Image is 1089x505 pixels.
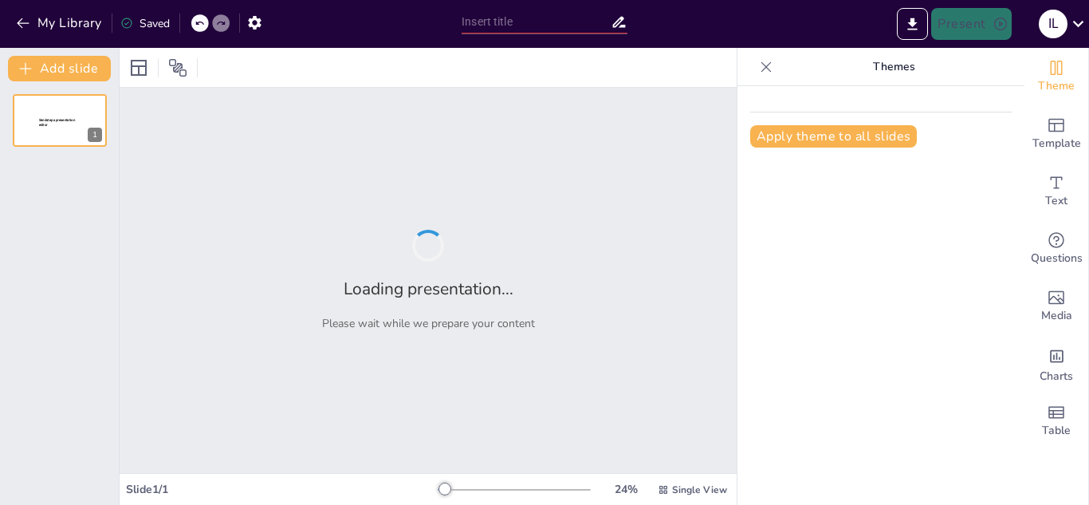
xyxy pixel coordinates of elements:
[750,125,917,148] button: Apply theme to all slides
[897,8,928,40] button: Export to PowerPoint
[672,483,727,496] span: Single View
[1024,220,1088,278] div: Get real-time input from your audience
[13,94,107,147] div: 1
[779,48,1008,86] p: Themes
[12,10,108,36] button: My Library
[1039,8,1067,40] button: i l
[1039,10,1067,38] div: i l
[120,16,170,31] div: Saved
[1038,77,1075,95] span: Theme
[1041,307,1072,325] span: Media
[1024,163,1088,220] div: Add text boxes
[344,278,513,300] h2: Loading presentation...
[1040,368,1073,385] span: Charts
[1024,48,1088,105] div: Change the overall theme
[1024,393,1088,450] div: Add a table
[1045,192,1067,210] span: Text
[126,55,151,81] div: Layout
[88,128,102,142] div: 1
[8,56,111,81] button: Add slide
[1024,335,1088,393] div: Add charts and graphs
[126,482,438,497] div: Slide 1 / 1
[1042,422,1071,440] span: Table
[1024,278,1088,335] div: Add images, graphics, shapes or video
[322,316,535,331] p: Please wait while we prepare your content
[931,8,1011,40] button: Present
[607,482,645,497] div: 24 %
[1024,105,1088,163] div: Add ready made slides
[39,118,75,127] span: Sendsteps presentation editor
[1031,250,1083,267] span: Questions
[462,10,611,34] input: Insert title
[1032,135,1081,152] span: Template
[168,58,187,77] span: Position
